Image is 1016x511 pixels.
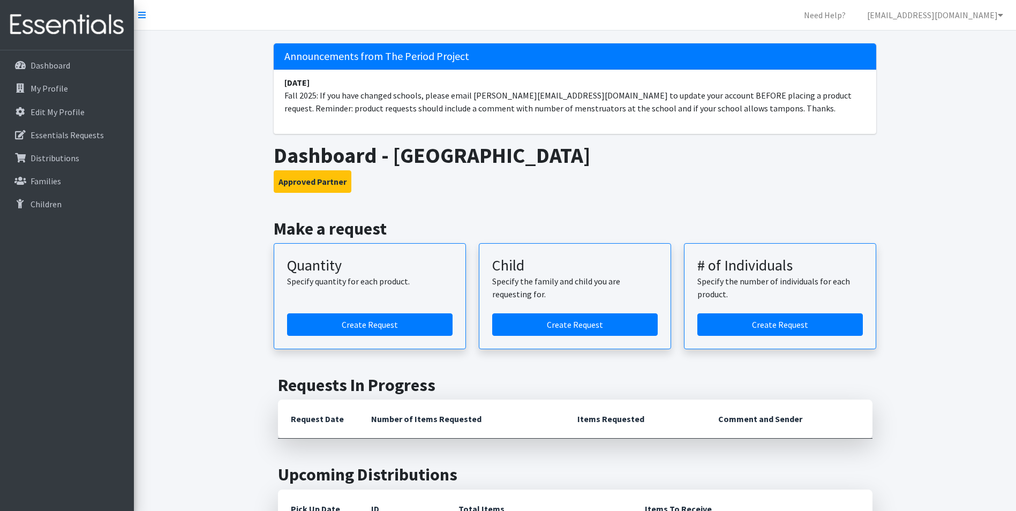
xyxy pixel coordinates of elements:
a: Create a request by number of individuals [697,313,863,336]
p: Specify the family and child you are requesting for. [492,275,658,300]
th: Number of Items Requested [358,400,565,439]
p: Distributions [31,153,79,163]
a: Children [4,193,130,215]
h5: Announcements from The Period Project [274,43,876,70]
p: Dashboard [31,60,70,71]
a: Families [4,170,130,192]
a: Dashboard [4,55,130,76]
h3: # of Individuals [697,257,863,275]
th: Comment and Sender [705,400,872,439]
th: Request Date [278,400,358,439]
strong: [DATE] [284,77,310,88]
a: Essentials Requests [4,124,130,146]
h1: Dashboard - [GEOGRAPHIC_DATA] [274,142,876,168]
p: Edit My Profile [31,107,85,117]
a: Create a request by quantity [287,313,453,336]
li: Fall 2025: If you have changed schools, please email [PERSON_NAME][EMAIL_ADDRESS][DOMAIN_NAME] to... [274,70,876,121]
p: Families [31,176,61,186]
a: Edit My Profile [4,101,130,123]
p: Children [31,199,62,209]
p: Specify quantity for each product. [287,275,453,288]
a: [EMAIL_ADDRESS][DOMAIN_NAME] [859,4,1012,26]
a: Distributions [4,147,130,169]
p: Essentials Requests [31,130,104,140]
h2: Requests In Progress [278,375,872,395]
a: Create a request for a child or family [492,313,658,336]
p: Specify the number of individuals for each product. [697,275,863,300]
a: My Profile [4,78,130,99]
h2: Make a request [274,219,876,239]
h2: Upcoming Distributions [278,464,872,485]
button: Approved Partner [274,170,351,193]
img: HumanEssentials [4,7,130,43]
a: Need Help? [795,4,854,26]
th: Items Requested [565,400,705,439]
h3: Child [492,257,658,275]
h3: Quantity [287,257,453,275]
p: My Profile [31,83,68,94]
